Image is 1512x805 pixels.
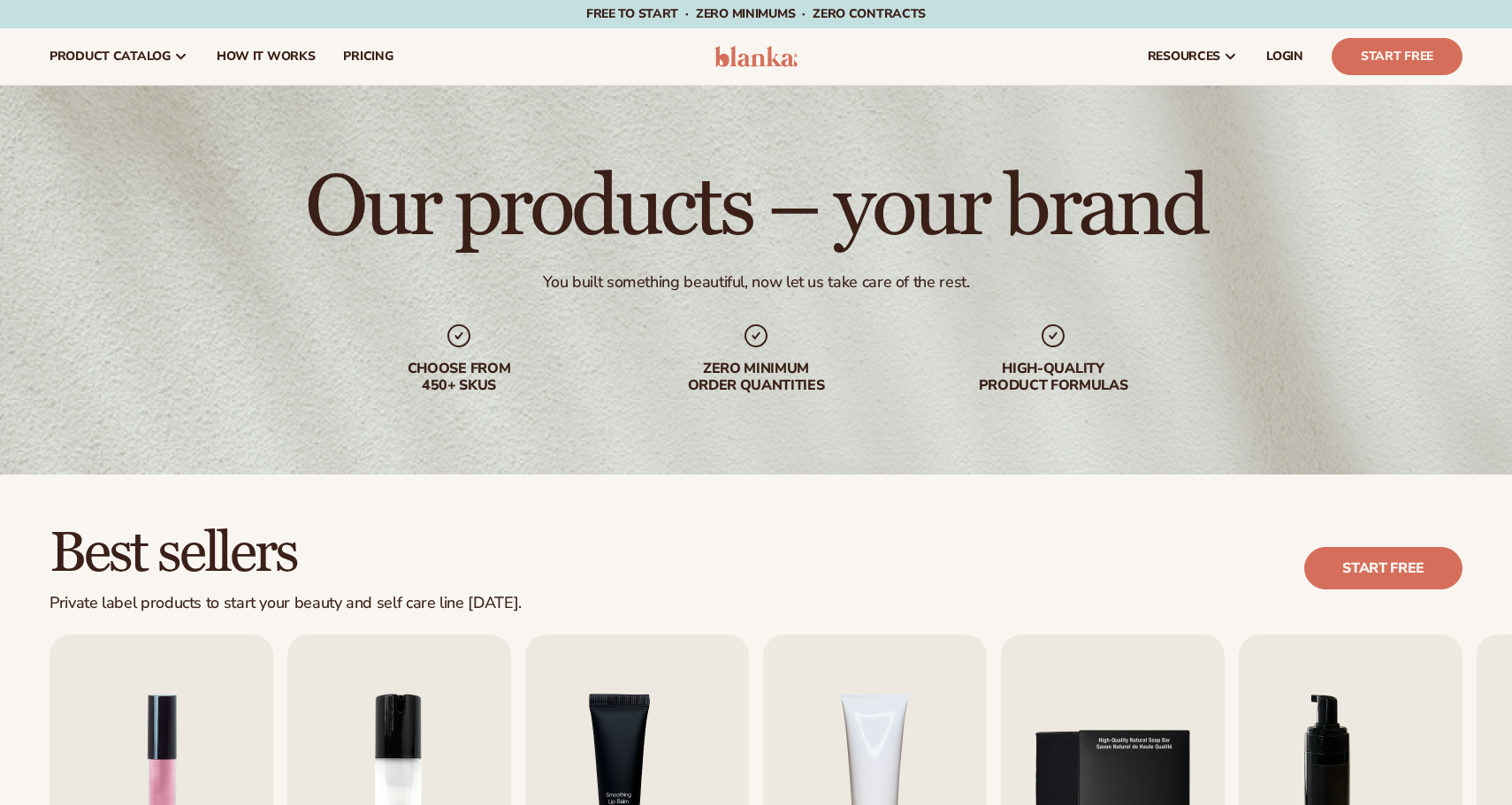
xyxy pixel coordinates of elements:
[202,28,330,85] a: How It Works
[329,28,407,85] a: pricing
[1252,28,1317,85] a: LOGIN
[35,28,202,85] a: product catalog
[1304,547,1462,589] a: Start free
[346,361,572,394] div: Choose from 450+ Skus
[50,524,522,583] h2: Best sellers
[1266,49,1303,64] span: LOGIN
[343,49,393,64] span: pricing
[1148,49,1220,64] span: resources
[305,166,1206,251] h1: Our products – your brand
[1332,38,1462,75] a: Start Free
[643,361,869,394] div: Zero minimum order quantities
[586,5,926,22] span: Free to start · ZERO minimums · ZERO contracts
[940,361,1166,394] div: High-quality product formulas
[50,594,522,613] div: Private label products to start your beauty and self care line [DATE].
[50,49,171,64] span: product catalog
[1134,28,1252,85] a: resources
[543,272,970,292] div: You built something beautiful, now let us take care of the rest.
[714,46,798,67] img: logo
[217,49,316,64] span: How It Works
